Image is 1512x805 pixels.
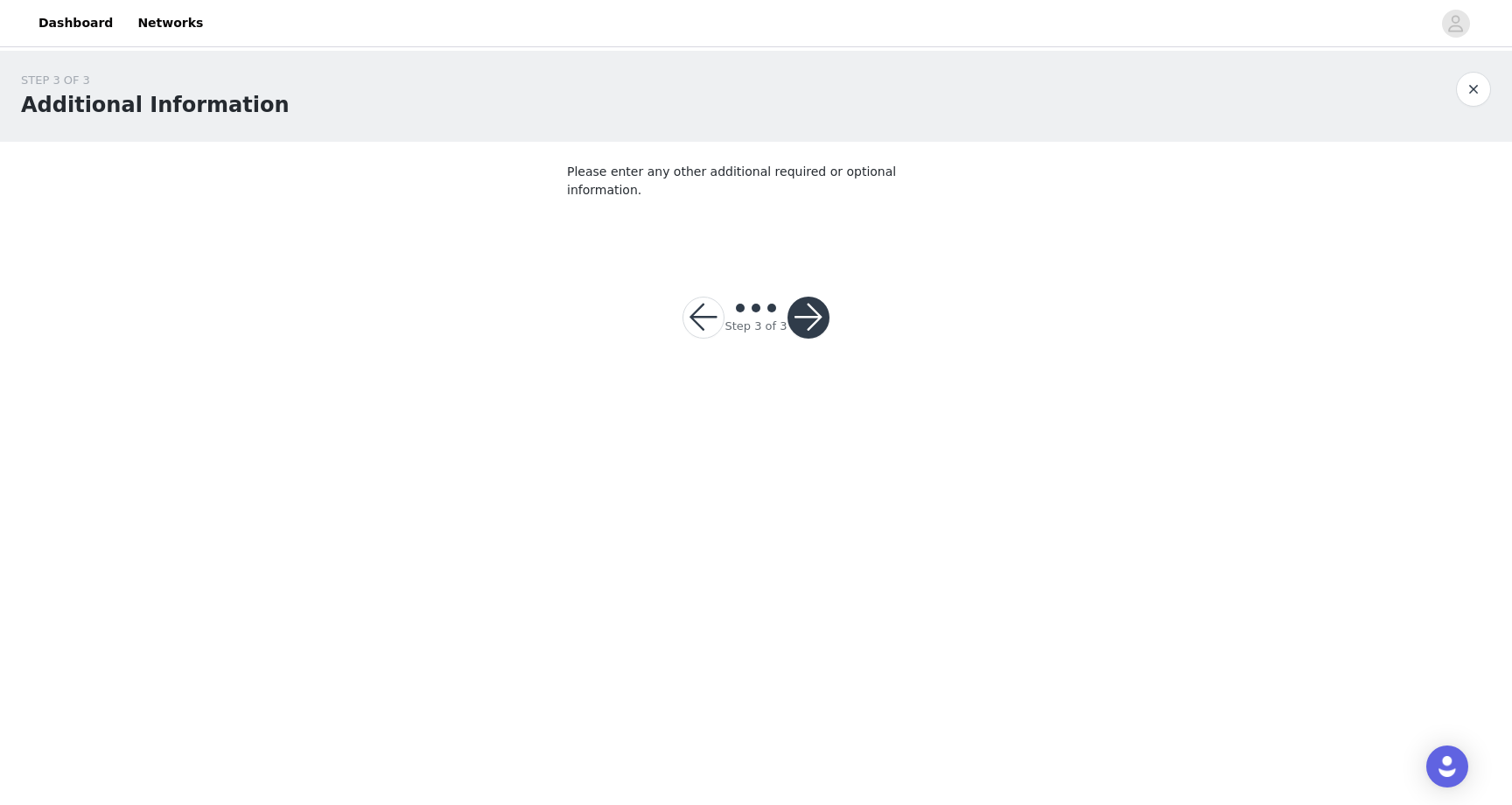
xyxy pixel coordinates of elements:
[1426,745,1468,787] div: Open Intercom Messenger
[1447,10,1464,38] div: avatar
[567,163,945,199] p: Please enter any other additional required or optional information.
[21,72,289,89] div: STEP 3 OF 3
[127,3,213,43] a: Networks
[28,3,123,43] a: Dashboard
[724,318,787,335] div: Step 3 of 3
[21,89,289,121] h1: Additional Information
